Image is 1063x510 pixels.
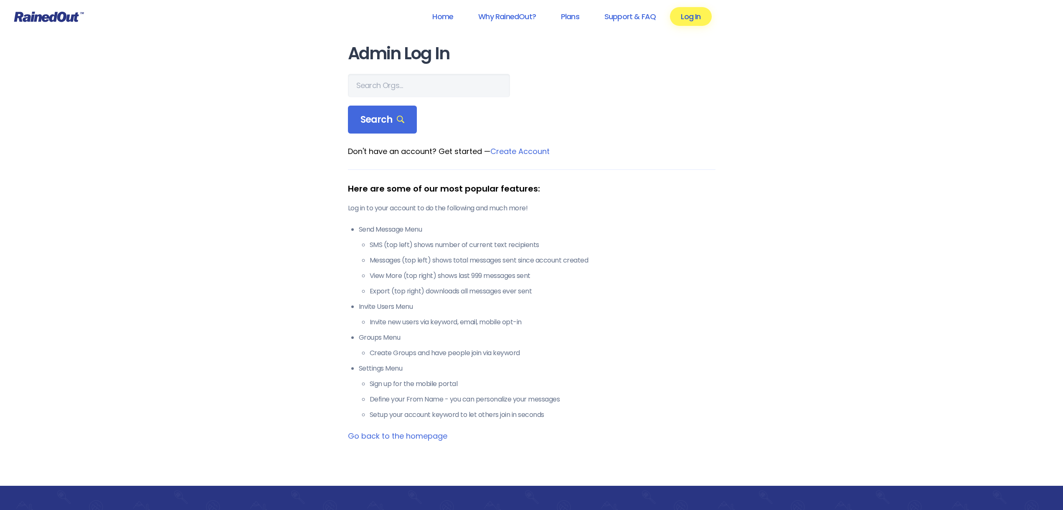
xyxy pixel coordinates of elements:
a: Go back to the homepage [348,431,447,441]
li: Messages (top left) shows total messages sent since account created [370,255,715,265]
li: Setup your account keyword to let others join in seconds [370,410,715,420]
li: Define your From Name - you can personalize your messages [370,394,715,404]
li: Invite new users via keyword, email, mobile opt-in [370,317,715,327]
p: Log in to your account to do the following and much more! [348,203,715,213]
li: SMS (top left) shows number of current text recipients [370,240,715,250]
a: Why RainedOut? [467,7,547,26]
li: Settings Menu [359,364,715,420]
a: Create Account [490,146,550,157]
li: Create Groups and have people join via keyword [370,348,715,358]
input: Search Orgs… [348,74,510,97]
a: Home [421,7,464,26]
li: Sign up for the mobile portal [370,379,715,389]
span: Search [360,114,405,126]
h1: Admin Log In [348,44,715,63]
li: View More (top right) shows last 999 messages sent [370,271,715,281]
a: Support & FAQ [594,7,667,26]
li: Groups Menu [359,333,715,358]
div: Here are some of our most popular features: [348,182,715,195]
a: Plans [550,7,590,26]
li: Invite Users Menu [359,302,715,327]
li: Send Message Menu [359,225,715,296]
div: Search [348,106,417,134]
li: Export (top right) downloads all messages ever sent [370,286,715,296]
a: Log In [670,7,711,26]
main: Don't have an account? Get started — [348,44,715,442]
